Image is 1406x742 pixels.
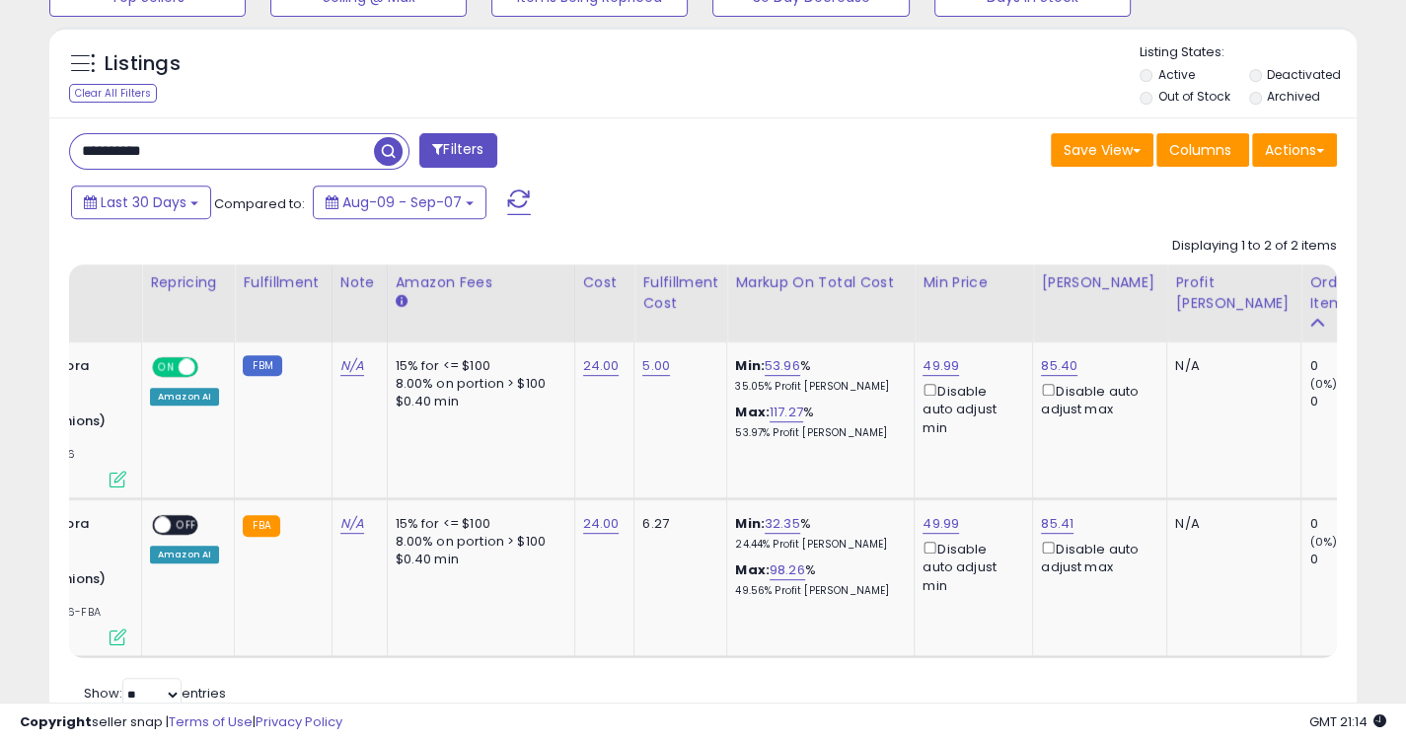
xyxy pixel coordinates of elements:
[313,185,486,219] button: Aug-09 - Sep-07
[735,426,899,440] p: 53.97% Profit [PERSON_NAME]
[396,357,559,375] div: 15% for <= $100
[150,546,219,563] div: Amazon AI
[1267,88,1320,105] label: Archived
[735,515,899,552] div: %
[1309,357,1389,375] div: 0
[342,192,462,212] span: Aug-09 - Sep-07
[1252,133,1337,167] button: Actions
[583,356,620,376] a: 24.00
[1041,272,1158,293] div: [PERSON_NAME]
[195,359,227,376] span: OFF
[243,515,279,537] small: FBA
[1309,551,1389,568] div: 0
[642,272,718,314] div: Fulfillment Cost
[1309,534,1337,550] small: (0%)
[243,355,281,376] small: FBM
[340,514,364,534] a: N/A
[642,356,670,376] a: 5.00
[1175,357,1286,375] div: N/A
[1175,272,1293,314] div: Profit [PERSON_NAME]
[1267,66,1341,83] label: Deactivated
[583,272,627,293] div: Cost
[735,561,899,598] div: %
[735,514,765,533] b: Min:
[105,50,181,78] h5: Listings
[1157,88,1229,105] label: Out of Stock
[642,515,711,533] div: 6.27
[1041,514,1073,534] a: 85.41
[923,514,959,534] a: 49.99
[1172,237,1337,256] div: Displaying 1 to 2 of 2 items
[396,551,559,568] div: $0.40 min
[1309,515,1389,533] div: 0
[735,584,899,598] p: 49.56% Profit [PERSON_NAME]
[1309,272,1381,314] div: Ordered Items
[735,380,899,394] p: 35.05% Profit [PERSON_NAME]
[1309,393,1389,410] div: 0
[396,293,407,311] small: Amazon Fees.
[340,356,364,376] a: N/A
[770,560,805,580] a: 98.26
[923,272,1024,293] div: Min Price
[1309,376,1337,392] small: (0%)
[583,514,620,534] a: 24.00
[150,388,219,406] div: Amazon AI
[735,272,906,293] div: Markup on Total Cost
[1041,538,1151,576] div: Disable auto adjust max
[101,192,186,212] span: Last 30 Days
[1041,380,1151,418] div: Disable auto adjust max
[340,272,379,293] div: Note
[765,356,800,376] a: 53.96
[20,712,92,731] strong: Copyright
[71,185,211,219] button: Last 30 Days
[84,684,226,703] span: Show: entries
[735,356,765,375] b: Min:
[396,515,559,533] div: 15% for <= $100
[396,375,559,393] div: 8.00% on portion > $100
[735,560,770,579] b: Max:
[1140,43,1357,62] p: Listing States:
[923,380,1017,437] div: Disable auto adjust min
[256,712,342,731] a: Privacy Policy
[69,84,157,103] div: Clear All Filters
[20,713,342,732] div: seller snap | |
[169,712,253,731] a: Terms of Use
[1309,712,1386,731] span: 2025-10-8 21:14 GMT
[396,533,559,551] div: 8.00% on portion > $100
[923,538,1017,595] div: Disable auto adjust min
[770,403,803,422] a: 117.27
[923,356,959,376] a: 49.99
[735,404,899,440] div: %
[1051,133,1153,167] button: Save View
[735,538,899,552] p: 24.44% Profit [PERSON_NAME]
[154,359,179,376] span: ON
[1175,515,1286,533] div: N/A
[735,357,899,394] div: %
[150,272,226,293] div: Repricing
[419,133,496,168] button: Filters
[1157,66,1194,83] label: Active
[1156,133,1249,167] button: Columns
[243,272,323,293] div: Fulfillment
[171,517,202,534] span: OFF
[214,194,305,213] span: Compared to:
[765,514,800,534] a: 32.35
[1169,140,1231,160] span: Columns
[396,272,566,293] div: Amazon Fees
[1041,356,1077,376] a: 85.40
[396,393,559,410] div: $0.40 min
[735,403,770,421] b: Max:
[727,264,915,342] th: The percentage added to the cost of goods (COGS) that forms the calculator for Min & Max prices.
